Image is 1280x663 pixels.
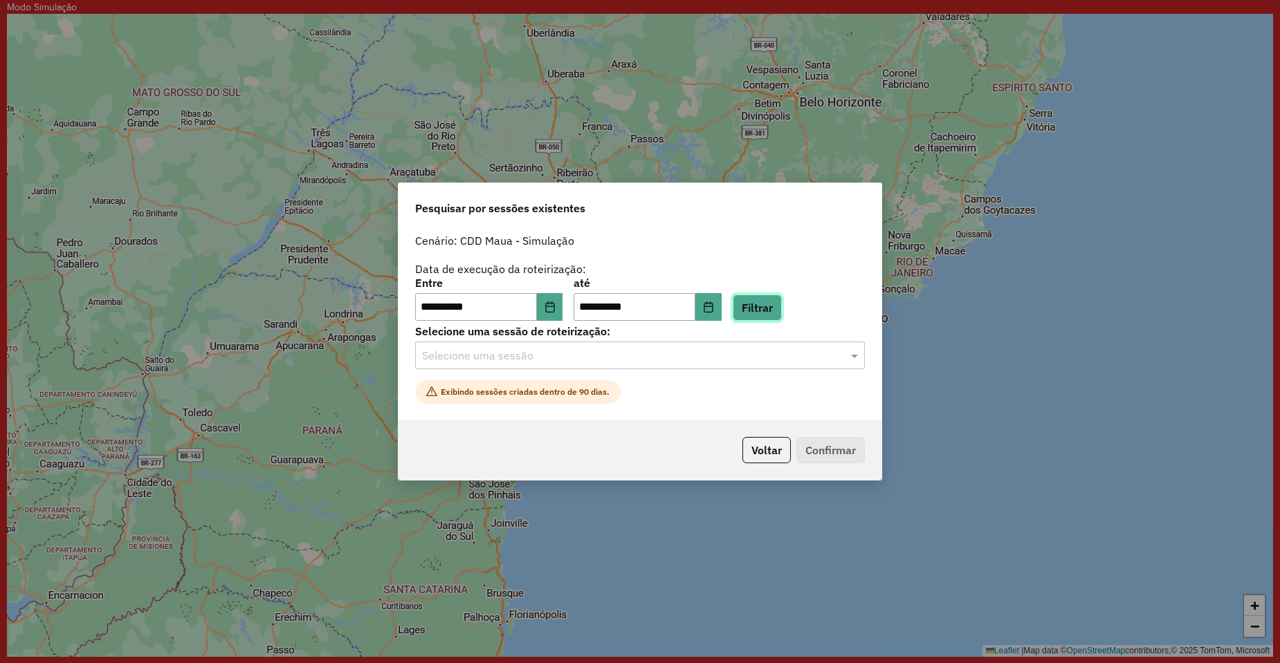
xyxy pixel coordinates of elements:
[415,323,865,339] label: Selecione uma sessão de roteirização:
[415,380,621,404] span: Exibindo sessões criadas dentro de 90 dias.
[695,293,722,321] button: Choose Date
[733,295,782,321] button: Filtrar
[742,437,791,463] button: Voltar
[415,261,586,277] label: Data de execução da roteirização:
[415,232,574,249] label: Cenário: CDD Maua - Simulação
[415,200,585,216] span: Pesquisar por sessões existentes
[574,274,721,291] label: até
[537,293,563,321] button: Choose Date
[415,274,563,291] label: Entre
